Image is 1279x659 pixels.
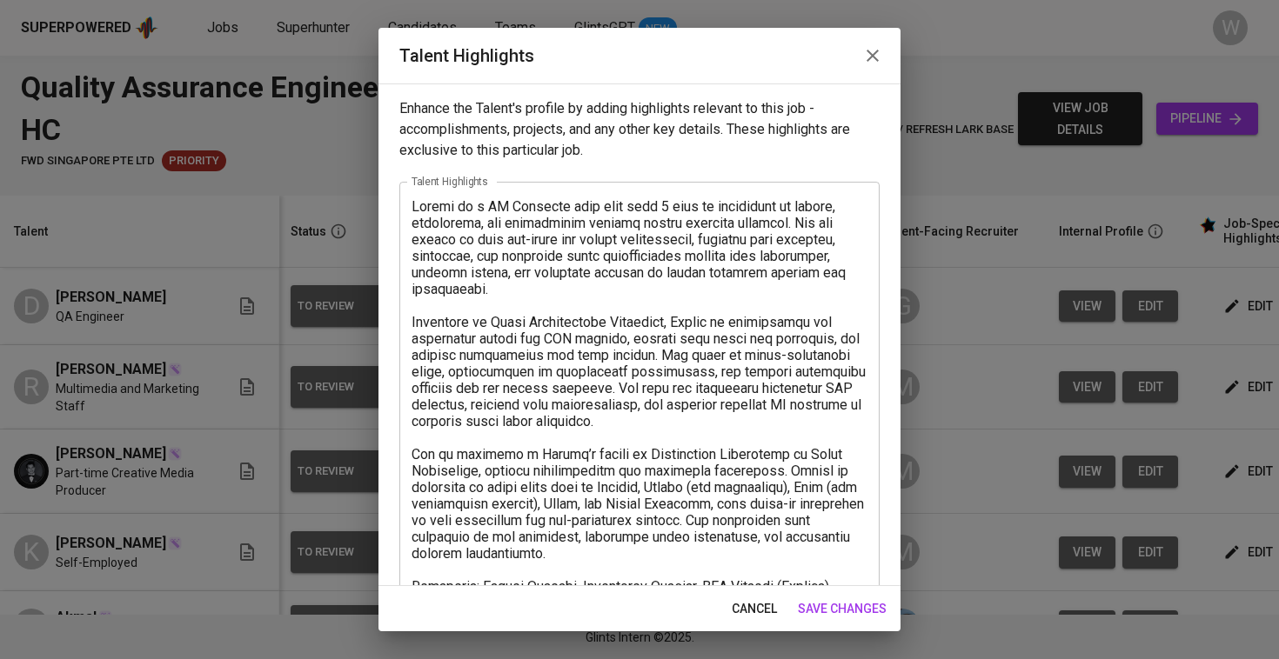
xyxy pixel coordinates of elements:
span: cancel [732,598,777,620]
p: Enhance the Talent's profile by adding highlights relevant to this job - accomplishments, project... [399,98,880,161]
button: save changes [791,593,894,625]
h2: Talent Highlights [399,42,880,70]
span: save changes [798,598,887,620]
button: cancel [725,593,784,625]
